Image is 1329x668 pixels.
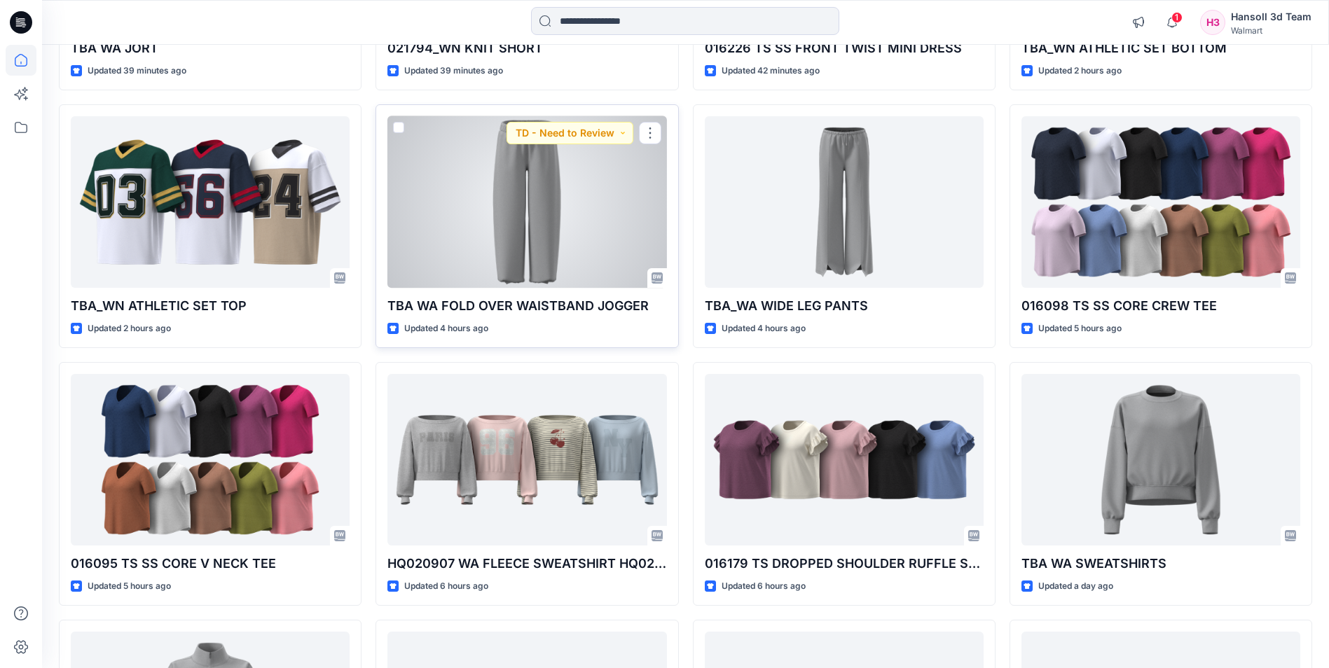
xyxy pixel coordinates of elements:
p: TBA_WA WIDE LEG PANTS [705,296,984,316]
a: TBA WA SWEATSHIRTS [1021,374,1300,545]
p: Updated 39 minutes ago [88,64,186,78]
div: Hansoll 3d Team [1231,8,1311,25]
div: Walmart [1231,25,1311,36]
p: TBA WA FOLD OVER WAISTBAND JOGGER [387,296,666,316]
span: 1 [1171,12,1183,23]
p: 016179 TS DROPPED SHOULDER RUFFLE SLEEVE TEE [705,554,984,573]
p: Updated 39 minutes ago [404,64,503,78]
a: 016095 TS SS CORE V NECK TEE [71,374,350,545]
p: Updated 4 hours ago [722,321,806,336]
div: H3 [1200,10,1225,35]
p: Updated 42 minutes ago [722,64,820,78]
p: Updated 6 hours ago [404,579,488,594]
p: 016095 TS SS CORE V NECK TEE [71,554,350,573]
p: TBA WA SWEATSHIRTS [1021,554,1300,573]
p: TBA WA JORT [71,39,350,58]
p: Updated 2 hours ago [1038,64,1122,78]
p: 016226 TS SS FRONT TWIST MINI DRESS [705,39,984,58]
p: 016098 TS SS CORE CREW TEE [1021,296,1300,316]
p: TBA_WN ATHLETIC SET BOTTOM [1021,39,1300,58]
p: HQ020907 WA FLEECE SWEATSHIRT HQ020907 ASTM FIT L(10/12) [387,554,666,573]
a: TBA_WA WIDE LEG PANTS [705,116,984,288]
p: 021794_WN KNIT SHORT [387,39,666,58]
p: Updated 5 hours ago [1038,321,1122,336]
a: TBA WA FOLD OVER WAISTBAND JOGGER [387,116,666,288]
p: Updated a day ago [1038,579,1113,594]
p: Updated 2 hours ago [88,321,171,336]
p: Updated 6 hours ago [722,579,806,594]
a: TBA_WN ATHLETIC SET TOP [71,116,350,288]
a: HQ020907 WA FLEECE SWEATSHIRT HQ020907 ASTM FIT L(10/12) [387,374,666,545]
p: Updated 4 hours ago [404,321,488,336]
a: 016179 TS DROPPED SHOULDER RUFFLE SLEEVE TEE [705,374,984,545]
p: Updated 5 hours ago [88,579,171,594]
a: 016098 TS SS CORE CREW TEE [1021,116,1300,288]
p: TBA_WN ATHLETIC SET TOP [71,296,350,316]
